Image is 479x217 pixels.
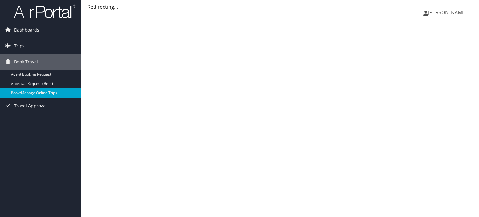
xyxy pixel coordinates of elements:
[423,3,473,22] a: [PERSON_NAME]
[428,9,467,16] span: [PERSON_NAME]
[14,22,39,38] span: Dashboards
[14,4,76,19] img: airportal-logo.png
[14,98,47,114] span: Travel Approval
[14,54,38,70] span: Book Travel
[14,38,25,54] span: Trips
[87,3,473,11] div: Redirecting...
